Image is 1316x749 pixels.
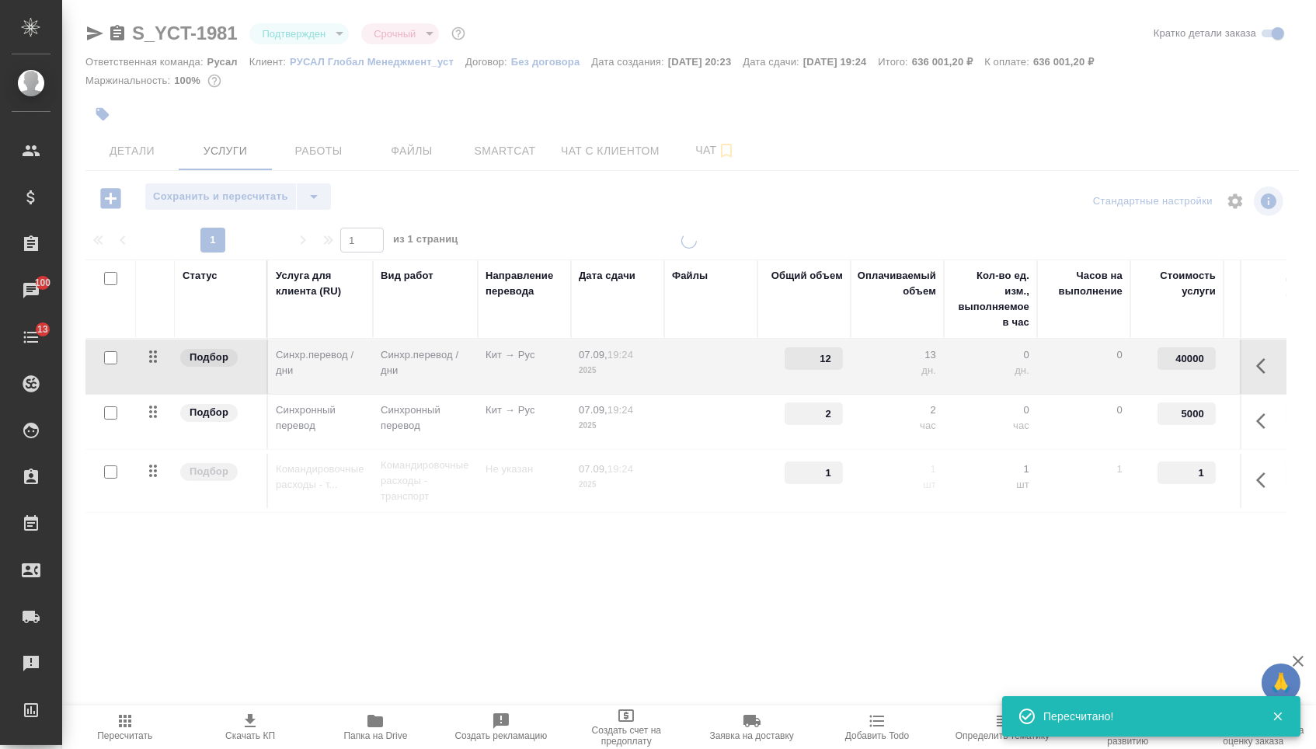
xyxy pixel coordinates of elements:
div: Пересчитано! [1043,709,1248,724]
span: Создать счет на предоплату [573,725,680,747]
div: Вид работ [381,268,433,284]
p: Подбор [190,464,228,479]
span: Пересчитать [97,730,152,741]
p: Подбор [190,350,228,365]
span: 🙏 [1268,667,1294,699]
input: ✎ Введи что-нибудь [785,402,843,425]
div: Статус [183,268,218,284]
div: Дата сдачи [579,268,635,284]
input: ✎ Введи что-нибудь [785,347,843,370]
input: ✎ Введи что-нибудь [1158,462,1216,484]
div: Направление перевода [486,268,563,299]
button: 🙏 [1262,664,1300,702]
div: Часов на выполнение [1045,268,1123,299]
button: Скачать КП [187,705,312,749]
div: Файлы [672,268,708,284]
div: Скидка / наценка [1231,268,1309,299]
button: Папка на Drive [313,705,438,749]
span: Заявка на доставку [709,730,793,741]
button: Создать рекламацию [438,705,563,749]
button: Создать счет на предоплату [564,705,689,749]
button: Показать кнопки [1247,462,1284,499]
button: Показать кнопки [1247,347,1284,385]
div: Оплачиваемый объем [858,268,936,299]
span: Скачать КП [225,730,275,741]
a: 13 [4,318,58,357]
p: Подбор [190,405,228,420]
span: 13 [28,322,57,337]
div: Стоимость услуги [1138,268,1216,299]
span: Создать рекламацию [454,730,547,741]
button: Показать кнопки [1247,402,1284,440]
button: Закрыть [1262,709,1293,723]
span: 100 [26,275,61,291]
span: Добавить Todo [845,730,909,741]
div: Общий объем [771,268,843,284]
input: ✎ Введи что-нибудь [785,462,843,484]
button: Пересчитать [62,705,187,749]
div: Услуга для клиента (RU) [276,268,365,299]
a: 100 [4,271,58,310]
span: Определить тематику [956,730,1050,741]
input: ✎ Введи что-нибудь [1158,347,1216,370]
button: Определить тематику [940,705,1065,749]
span: Папка на Drive [344,730,408,741]
div: Кол-во ед. изм., выполняемое в час [952,268,1029,330]
input: ✎ Введи что-нибудь [1158,402,1216,425]
button: Добавить Todo [814,705,939,749]
button: Заявка на доставку [689,705,814,749]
